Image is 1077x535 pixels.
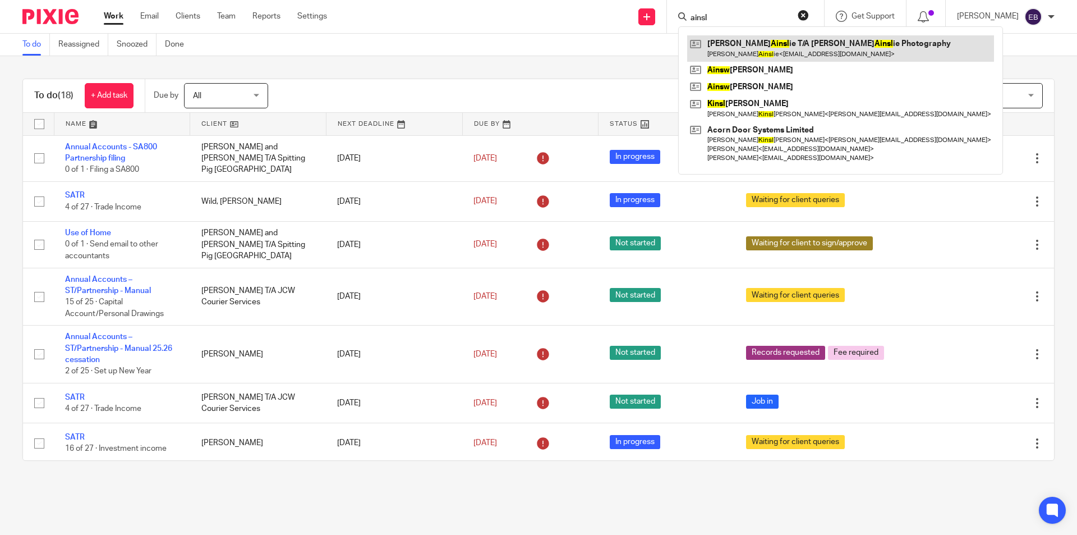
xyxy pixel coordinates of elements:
td: Wild, [PERSON_NAME] [190,181,326,221]
a: Reports [252,11,280,22]
td: [PERSON_NAME] [190,326,326,383]
span: All [193,92,201,100]
td: [PERSON_NAME] T/A JCW Courier Services [190,383,326,423]
a: To do [22,34,50,56]
a: Done [165,34,192,56]
span: In progress [610,193,660,207]
td: [PERSON_NAME] and [PERSON_NAME] T/A Spitting Pig [GEOGRAPHIC_DATA] [190,135,326,181]
span: [DATE] [473,292,497,300]
span: Not started [610,288,661,302]
span: Waiting for client queries [746,193,845,207]
span: Job in [746,395,779,409]
a: Use of Home [65,229,111,237]
span: [DATE] [473,198,497,205]
span: Not started [610,395,661,409]
span: 0 of 1 · Filing a SA800 [65,166,139,173]
a: SATR [65,433,85,441]
a: Settings [297,11,327,22]
span: Waiting for client queries [746,288,845,302]
input: Search [689,13,790,24]
span: Fee required [828,346,884,360]
span: (18) [58,91,73,100]
span: [DATE] [473,350,497,358]
span: 0 of 1 · Send email to other accountants [65,241,158,260]
a: Reassigned [58,34,108,56]
button: Clear [798,10,809,21]
span: [DATE] [473,399,497,407]
a: Annual Accounts – ST/Partnership - Manual 25.26 cessation [65,333,172,364]
td: [DATE] [326,383,462,423]
a: Clients [176,11,200,22]
h1: To do [34,90,73,102]
td: [DATE] [326,423,462,463]
span: In progress [610,435,660,449]
a: Team [217,11,236,22]
p: [PERSON_NAME] [957,11,1019,22]
span: [DATE] [473,439,497,447]
span: Waiting for client to sign/approve [746,236,873,250]
td: [PERSON_NAME] [190,423,326,463]
span: Records requested [746,346,825,360]
td: [DATE] [326,326,462,383]
span: Waiting for client queries [746,435,845,449]
td: [DATE] [326,181,462,221]
span: Not started [610,346,661,360]
td: [DATE] [326,268,462,326]
span: 2 of 25 · Set up New Year [65,368,151,376]
td: [DATE] [326,135,462,181]
a: Work [104,11,123,22]
a: Email [140,11,159,22]
td: [PERSON_NAME] T/A JCW Courier Services [190,268,326,326]
img: Pixie [22,9,79,24]
a: Snoozed [117,34,157,56]
p: Due by [154,90,178,101]
span: [DATE] [473,154,497,162]
a: Annual Accounts – ST/Partnership - Manual [65,276,151,295]
span: 15 of 25 · Capital Account/Personal Drawings [65,298,164,318]
span: [DATE] [473,241,497,249]
span: Get Support [852,12,895,20]
span: Not started [610,236,661,250]
span: In progress [610,150,660,164]
span: 16 of 27 · Investment income [65,445,167,453]
span: 4 of 27 · Trade Income [65,405,141,413]
a: Annual Accounts - SA800 Partnership filing [65,143,157,162]
a: + Add task [85,83,134,108]
a: SATR [65,394,85,401]
span: 4 of 27 · Trade Income [65,203,141,211]
img: svg%3E [1024,8,1042,26]
a: SATR [65,191,85,199]
td: [DATE] [326,222,462,268]
td: [PERSON_NAME] and [PERSON_NAME] T/A Spitting Pig [GEOGRAPHIC_DATA] [190,222,326,268]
